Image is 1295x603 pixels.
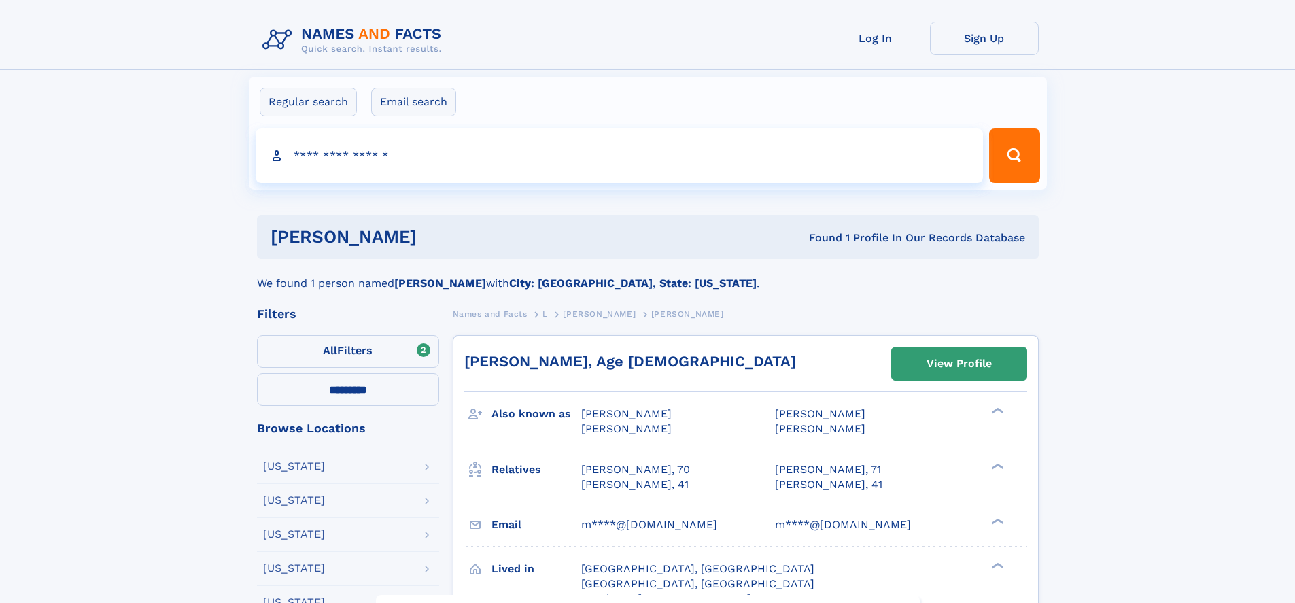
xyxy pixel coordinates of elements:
[988,407,1005,415] div: ❯
[453,305,528,322] a: Names and Facts
[651,309,724,319] span: [PERSON_NAME]
[323,344,337,357] span: All
[988,517,1005,526] div: ❯
[542,309,548,319] span: L
[257,422,439,434] div: Browse Locations
[256,128,984,183] input: search input
[464,353,796,370] a: [PERSON_NAME], Age [DEMOGRAPHIC_DATA]
[775,462,881,477] a: [PERSON_NAME], 71
[775,422,865,435] span: [PERSON_NAME]
[371,88,456,116] label: Email search
[563,309,636,319] span: [PERSON_NAME]
[612,230,1025,245] div: Found 1 Profile In Our Records Database
[930,22,1039,55] a: Sign Up
[892,347,1026,380] a: View Profile
[394,277,486,290] b: [PERSON_NAME]
[257,335,439,368] label: Filters
[988,561,1005,570] div: ❯
[927,348,992,379] div: View Profile
[542,305,548,322] a: L
[581,577,814,590] span: [GEOGRAPHIC_DATA], [GEOGRAPHIC_DATA]
[581,477,689,492] a: [PERSON_NAME], 41
[263,563,325,574] div: [US_STATE]
[257,308,439,320] div: Filters
[271,228,613,245] h1: [PERSON_NAME]
[491,557,581,581] h3: Lived in
[260,88,357,116] label: Regular search
[821,22,930,55] a: Log In
[988,462,1005,470] div: ❯
[263,495,325,506] div: [US_STATE]
[491,402,581,426] h3: Also known as
[263,529,325,540] div: [US_STATE]
[989,128,1039,183] button: Search Button
[257,22,453,58] img: Logo Names and Facts
[581,422,672,435] span: [PERSON_NAME]
[775,477,882,492] a: [PERSON_NAME], 41
[491,458,581,481] h3: Relatives
[257,259,1039,292] div: We found 1 person named with .
[491,513,581,536] h3: Email
[509,277,757,290] b: City: [GEOGRAPHIC_DATA], State: [US_STATE]
[581,462,690,477] a: [PERSON_NAME], 70
[775,407,865,420] span: [PERSON_NAME]
[563,305,636,322] a: [PERSON_NAME]
[581,407,672,420] span: [PERSON_NAME]
[581,562,814,575] span: [GEOGRAPHIC_DATA], [GEOGRAPHIC_DATA]
[263,461,325,472] div: [US_STATE]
